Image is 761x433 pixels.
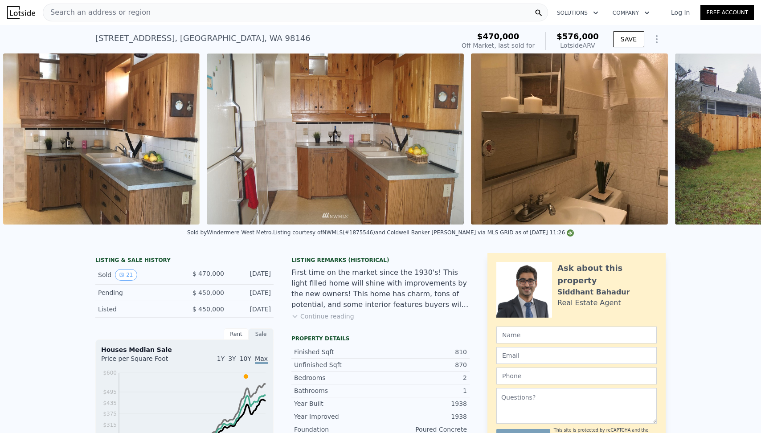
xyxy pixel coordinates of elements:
div: Ask about this property [557,262,657,287]
img: Sale: 118502979 Parcel: 97817120 [3,53,200,225]
div: First time on the market since the 1930's! This light filled home will shine with improvements by... [291,267,470,310]
tspan: $375 [103,411,117,417]
div: Sold by Windermere West Metro . [187,229,273,236]
div: Off Market, last sold for [462,41,535,50]
a: Log In [660,8,700,17]
div: 2 [380,373,467,382]
tspan: $495 [103,389,117,395]
img: Sale: 118502979 Parcel: 97817120 [471,53,668,225]
div: Real Estate Agent [557,298,621,308]
div: 1938 [380,399,467,408]
span: $ 470,000 [192,270,224,277]
button: Company [606,5,657,21]
span: $576,000 [556,32,599,41]
div: Sale [249,328,274,340]
div: Price per Square Foot [101,354,184,368]
img: Sale: 118502979 Parcel: 97817120 [207,53,464,225]
button: SAVE [613,31,644,47]
input: Email [496,347,657,364]
button: View historical data [115,269,137,281]
tspan: $435 [103,400,117,406]
div: 1 [380,386,467,395]
span: 1Y [217,355,225,362]
div: 870 [380,360,467,369]
button: Continue reading [291,312,354,321]
div: Siddhant Bahadur [557,287,630,298]
span: $470,000 [477,32,520,41]
div: Property details [291,335,470,342]
div: [STREET_ADDRESS] , [GEOGRAPHIC_DATA] , WA 98146 [95,32,311,45]
div: [DATE] [231,288,271,297]
span: 3Y [228,355,236,362]
div: Year Improved [294,412,380,421]
div: [DATE] [231,269,271,281]
div: Listing Remarks (Historical) [291,257,470,264]
div: Finished Sqft [294,347,380,356]
div: Unfinished Sqft [294,360,380,369]
div: Rent [224,328,249,340]
img: NWMLS Logo [567,229,574,237]
div: Bathrooms [294,386,380,395]
div: Sold [98,269,177,281]
span: Max [255,355,268,364]
tspan: $600 [103,370,117,376]
div: LISTING & SALE HISTORY [95,257,274,266]
span: $ 450,000 [192,306,224,313]
input: Name [496,327,657,343]
div: Bedrooms [294,373,380,382]
div: 1938 [380,412,467,421]
input: Phone [496,368,657,384]
a: Free Account [700,5,754,20]
div: 810 [380,347,467,356]
tspan: $315 [103,422,117,428]
div: Listing courtesy of NWMLS (#1875546) and Coldwell Banker [PERSON_NAME] via MLS GRID as of [DATE] ... [273,229,574,236]
div: Pending [98,288,177,297]
span: Search an address or region [43,7,151,18]
div: Lotside ARV [556,41,599,50]
span: 10Y [240,355,251,362]
div: [DATE] [231,305,271,314]
span: $ 450,000 [192,289,224,296]
div: Houses Median Sale [101,345,268,354]
div: Listed [98,305,177,314]
div: Year Built [294,399,380,408]
button: Solutions [550,5,606,21]
img: Lotside [7,6,35,19]
button: Show Options [648,30,666,48]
